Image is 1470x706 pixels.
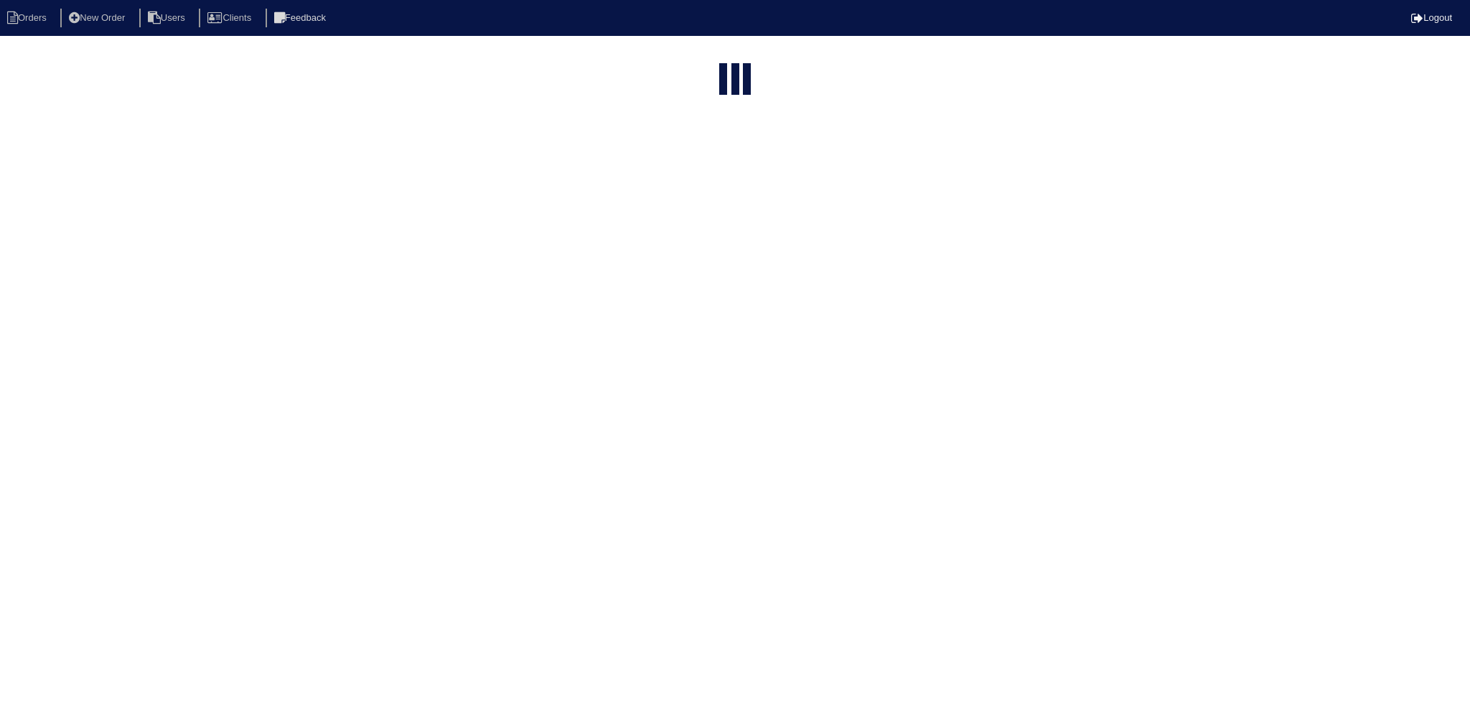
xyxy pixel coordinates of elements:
li: Users [139,9,197,28]
div: loading... [731,63,739,102]
li: New Order [60,9,136,28]
li: Feedback [266,9,337,28]
a: Logout [1411,12,1452,23]
a: Users [139,12,197,23]
li: Clients [199,9,263,28]
a: New Order [60,12,136,23]
a: Clients [199,12,263,23]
